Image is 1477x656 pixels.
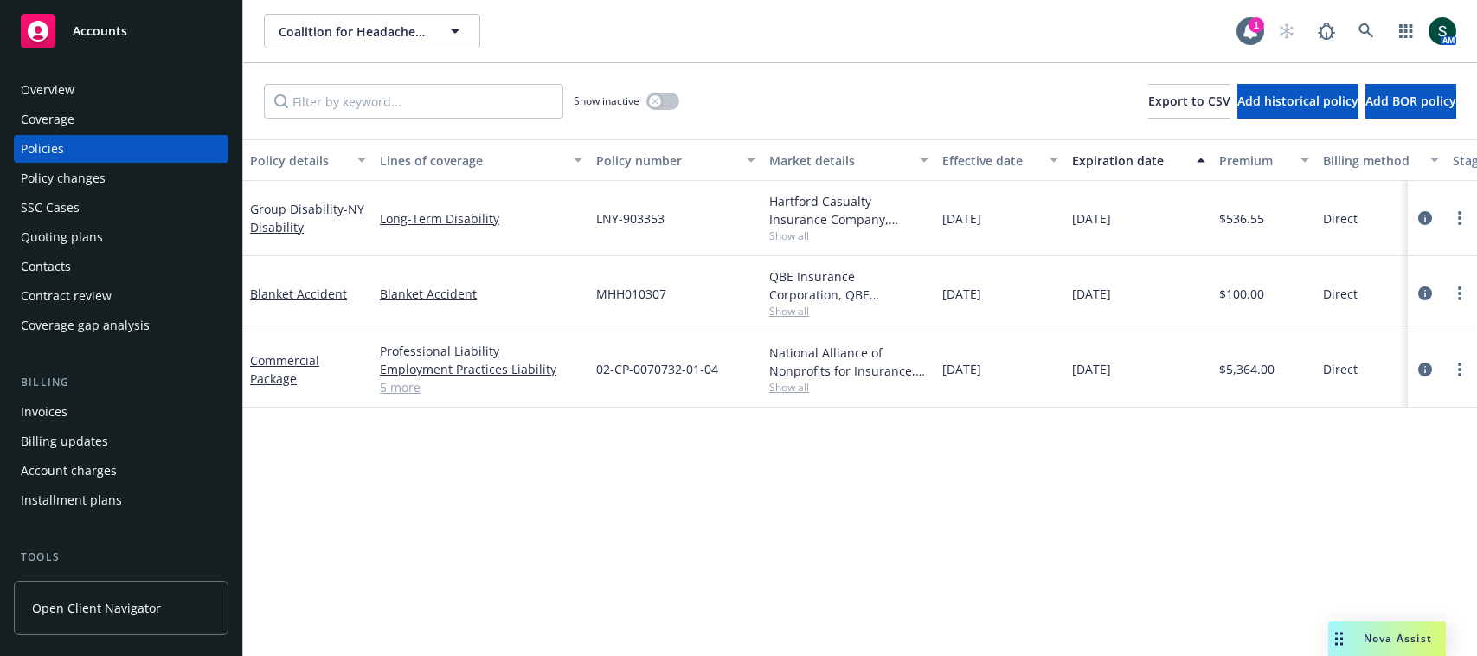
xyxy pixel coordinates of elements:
[264,14,480,48] button: Coalition for Headache and Migraine Patients
[21,486,122,514] div: Installment plans
[1316,139,1446,181] button: Billing method
[14,398,228,426] a: Invoices
[1349,14,1384,48] a: Search
[1072,360,1111,378] span: [DATE]
[596,285,666,303] span: MHH010307
[769,344,928,380] div: National Alliance of Nonprofits for Insurance, Inc., Nonprofits Insurance Alliance of [US_STATE],...
[1364,631,1432,646] span: Nova Assist
[596,151,736,170] div: Policy number
[1237,93,1358,109] span: Add historical policy
[1415,208,1435,228] a: circleInformation
[1072,209,1111,228] span: [DATE]
[1219,151,1290,170] div: Premium
[243,139,373,181] button: Policy details
[250,352,319,387] a: Commercial Package
[1328,621,1350,656] div: Drag to move
[250,286,347,302] a: Blanket Accident
[1415,283,1435,304] a: circleInformation
[596,360,718,378] span: 02-CP-0070732-01-04
[1449,359,1470,380] a: more
[14,282,228,310] a: Contract review
[14,76,228,104] a: Overview
[574,93,639,108] span: Show inactive
[21,106,74,133] div: Coverage
[769,151,909,170] div: Market details
[1449,283,1470,304] a: more
[942,209,981,228] span: [DATE]
[596,209,665,228] span: LNY-903353
[279,23,428,41] span: Coalition for Headache and Migraine Patients
[1219,285,1264,303] span: $100.00
[1219,209,1264,228] span: $536.55
[21,312,150,339] div: Coverage gap analysis
[380,378,582,396] a: 5 more
[14,7,228,55] a: Accounts
[769,228,928,243] span: Show all
[1429,17,1456,45] img: photo
[762,139,935,181] button: Market details
[14,253,228,280] a: Contacts
[1365,84,1456,119] button: Add BOR policy
[1212,139,1316,181] button: Premium
[1309,14,1344,48] a: Report a Bug
[21,428,108,455] div: Billing updates
[1328,621,1446,656] button: Nova Assist
[769,192,928,228] div: Hartford Casualty Insurance Company, Hartford Insurance Group
[1415,359,1435,380] a: circleInformation
[1249,17,1264,33] div: 1
[250,151,347,170] div: Policy details
[14,164,228,192] a: Policy changes
[21,398,67,426] div: Invoices
[250,201,364,235] a: Group Disability
[1389,14,1423,48] a: Switch app
[1237,84,1358,119] button: Add historical policy
[14,457,228,485] a: Account charges
[380,342,582,360] a: Professional Liability
[14,135,228,163] a: Policies
[942,285,981,303] span: [DATE]
[14,194,228,222] a: SSC Cases
[1323,151,1420,170] div: Billing method
[380,360,582,378] a: Employment Practices Liability
[1148,84,1230,119] button: Export to CSV
[935,139,1065,181] button: Effective date
[73,24,127,38] span: Accounts
[21,194,80,222] div: SSC Cases
[769,267,928,304] div: QBE Insurance Corporation, QBE Insurance Group
[264,84,563,119] input: Filter by keyword...
[942,360,981,378] span: [DATE]
[769,380,928,395] span: Show all
[21,253,71,280] div: Contacts
[373,139,589,181] button: Lines of coverage
[14,312,228,339] a: Coverage gap analysis
[21,457,117,485] div: Account charges
[14,549,228,566] div: Tools
[21,282,112,310] div: Contract review
[589,139,762,181] button: Policy number
[21,135,64,163] div: Policies
[14,223,228,251] a: Quoting plans
[14,106,228,133] a: Coverage
[1323,285,1358,303] span: Direct
[21,164,106,192] div: Policy changes
[380,209,582,228] a: Long-Term Disability
[1269,14,1304,48] a: Start snowing
[1148,93,1230,109] span: Export to CSV
[769,304,928,318] span: Show all
[14,428,228,455] a: Billing updates
[1323,209,1358,228] span: Direct
[1365,93,1456,109] span: Add BOR policy
[942,151,1039,170] div: Effective date
[1219,360,1275,378] span: $5,364.00
[1072,285,1111,303] span: [DATE]
[380,151,563,170] div: Lines of coverage
[21,223,103,251] div: Quoting plans
[14,486,228,514] a: Installment plans
[14,374,228,391] div: Billing
[1065,139,1212,181] button: Expiration date
[1449,208,1470,228] a: more
[1323,360,1358,378] span: Direct
[32,599,161,617] span: Open Client Navigator
[380,285,582,303] a: Blanket Accident
[21,76,74,104] div: Overview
